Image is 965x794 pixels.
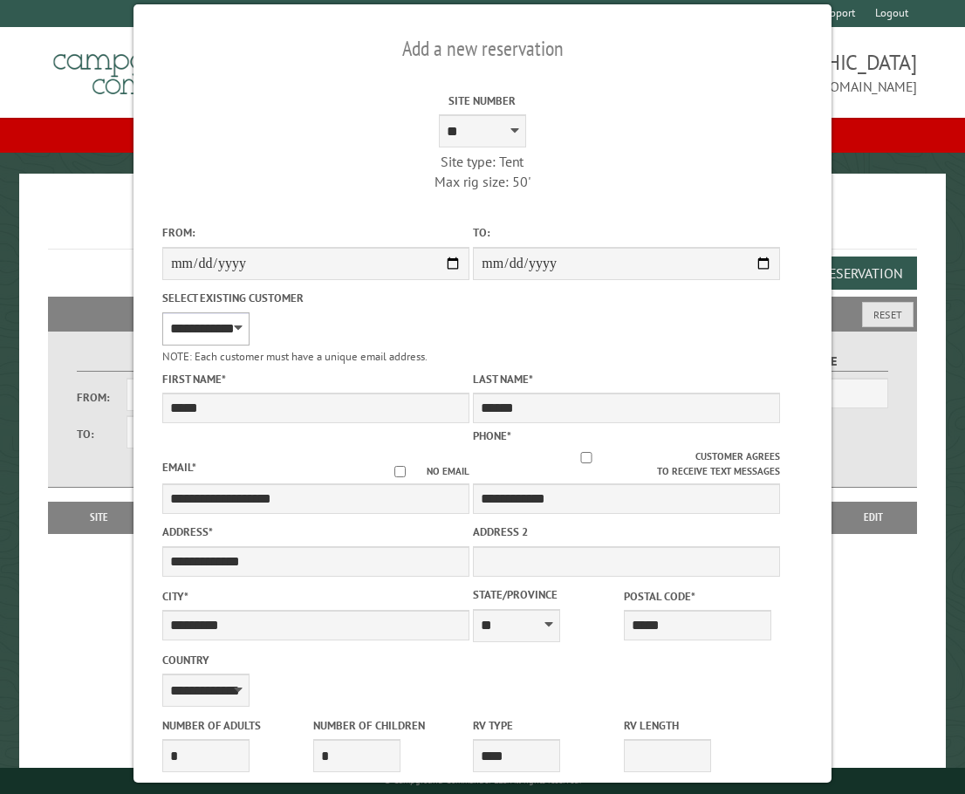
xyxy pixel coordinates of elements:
[313,717,461,734] label: Number of Children
[77,426,127,442] label: To:
[48,202,916,250] h1: Reservations
[162,290,469,306] label: Select existing customer
[162,588,469,605] label: City
[373,464,469,479] label: No email
[162,371,469,387] label: First Name
[162,349,428,364] small: NOTE: Each customer must have a unique email address.
[477,452,696,463] input: Customer agrees to receive text messages
[384,775,581,786] small: © Campground Commander LLC. All rights reserved.
[77,352,276,372] label: Dates
[624,717,771,734] label: RV Length
[162,32,803,65] h2: Add a new reservation
[329,152,636,171] div: Site type: Tent
[473,717,620,734] label: RV Type
[329,172,636,191] div: Max rig size: 50'
[162,717,310,734] label: Number of Adults
[329,92,636,109] label: Site Number
[624,588,771,605] label: Postal Code
[373,466,427,477] input: No email
[162,460,196,475] label: Email
[162,524,469,540] label: Address
[473,586,620,603] label: State/Province
[48,297,916,330] h2: Filters
[473,449,780,479] label: Customer agrees to receive text messages
[48,34,266,102] img: Campground Commander
[473,371,780,387] label: Last Name
[473,224,780,241] label: To:
[473,428,511,443] label: Phone
[57,502,140,533] th: Site
[831,502,917,533] th: Edit
[162,224,469,241] label: From:
[862,302,914,327] button: Reset
[162,652,469,668] label: Country
[768,257,917,290] button: Add a Reservation
[473,524,780,540] label: Address 2
[77,389,127,406] label: From:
